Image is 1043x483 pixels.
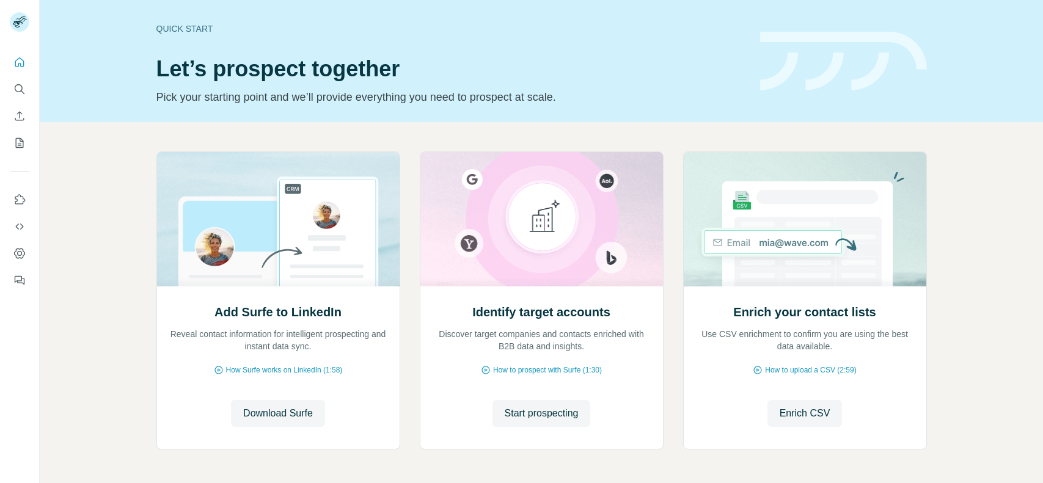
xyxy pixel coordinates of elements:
[765,365,856,376] span: How to upload a CSV (2:59)
[493,365,602,376] span: How to prospect with Surfe (1:30)
[780,406,830,421] span: Enrich CSV
[156,152,400,286] img: Add Surfe to LinkedIn
[505,406,579,421] span: Start prospecting
[169,328,387,352] p: Reveal contact information for intelligent prospecting and instant data sync.
[696,328,914,352] p: Use CSV enrichment to confirm you are using the best data available.
[10,242,29,264] button: Dashboard
[492,400,591,427] button: Start prospecting
[733,303,876,321] h2: Enrich your contact lists
[10,78,29,100] button: Search
[760,32,927,91] img: banner
[226,365,343,376] span: How Surfe works on LinkedIn (1:58)
[10,189,29,211] button: Use Surfe on LinkedIn
[214,303,342,321] h2: Add Surfe to LinkedIn
[10,269,29,291] button: Feedback
[156,57,745,81] h1: Let’s prospect together
[10,132,29,154] button: My lists
[10,216,29,238] button: Use Surfe API
[243,406,313,421] span: Download Surfe
[156,89,745,106] p: Pick your starting point and we’ll provide everything you need to prospect at scale.
[156,23,745,35] div: Quick start
[433,328,651,352] p: Discover target companies and contacts enriched with B2B data and insights.
[10,105,29,127] button: Enrich CSV
[10,51,29,73] button: Quick start
[420,152,664,286] img: Identify target accounts
[231,400,325,427] button: Download Surfe
[683,152,927,286] img: Enrich your contact lists
[472,303,610,321] h2: Identify target accounts
[767,400,843,427] button: Enrich CSV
